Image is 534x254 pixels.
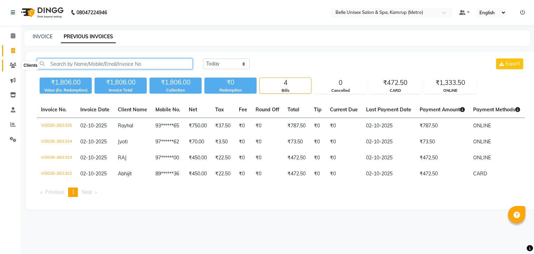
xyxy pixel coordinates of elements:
[326,118,362,134] td: ₹0
[415,118,469,134] td: ₹787.50
[37,166,76,182] td: V/2025-26/1322
[204,78,257,87] div: ₹0
[149,87,202,93] div: Collection
[251,118,283,134] td: ₹0
[235,118,251,134] td: ₹0
[72,189,74,195] span: 1
[33,33,52,40] a: INVOICE
[189,106,197,113] span: Net
[315,78,366,88] div: 0
[330,106,358,113] span: Current Due
[37,134,76,150] td: V/2025-26/1324
[61,31,116,43] a: PREVIOUS INVOICES
[37,58,193,69] input: Search by Name/Mobile/Email/Invoice No
[80,170,107,177] span: 02-10-2025
[315,88,366,94] div: Cancelled
[251,166,283,182] td: ₹0
[211,166,235,182] td: ₹22.50
[310,166,326,182] td: ₹0
[37,188,525,197] nav: Pagination
[211,134,235,150] td: ₹3.50
[473,170,487,177] span: CARD
[251,150,283,166] td: ₹0
[235,150,251,166] td: ₹0
[18,3,65,22] img: logo
[473,106,520,113] span: Payment Methods
[118,138,128,145] span: Jyoti
[362,166,415,182] td: 02-10-2025
[473,122,491,129] span: ONLINE
[37,150,76,166] td: V/2025-26/1323
[211,118,235,134] td: ₹37.50
[370,88,421,94] div: CARD
[118,154,127,161] span: RAJ
[95,78,147,87] div: ₹1,806.00
[40,78,92,87] div: ₹1,806.00
[415,166,469,182] td: ₹472.50
[288,106,299,113] span: Total
[45,189,64,195] span: Previous
[424,78,476,88] div: ₹1,333.50
[80,122,107,129] span: 02-10-2025
[310,150,326,166] td: ₹0
[82,189,92,195] span: Next
[37,118,76,134] td: V/2025-26/1325
[283,166,310,182] td: ₹472.50
[326,166,362,182] td: ₹0
[118,170,132,177] span: Abhijit
[370,78,421,88] div: ₹472.50
[326,150,362,166] td: ₹0
[260,78,311,88] div: 4
[155,106,180,113] span: Mobile No.
[95,87,147,93] div: Invoice Total
[251,134,283,150] td: ₹0
[415,134,469,150] td: ₹73.50
[362,150,415,166] td: 02-10-2025
[260,88,311,94] div: Bills
[310,118,326,134] td: ₹0
[211,150,235,166] td: ₹22.50
[41,106,67,113] span: Invoice No.
[149,78,202,87] div: ₹1,806.00
[473,138,491,145] span: ONLINE
[118,106,147,113] span: Client Name
[76,3,107,22] b: 08047224946
[326,134,362,150] td: ₹0
[80,154,107,161] span: 02-10-2025
[473,154,491,161] span: ONLINE
[235,134,251,150] td: ₹0
[80,138,107,145] span: 02-10-2025
[310,134,326,150] td: ₹0
[40,87,92,93] div: Value (Ex. Redemption)
[362,118,415,134] td: 02-10-2025
[256,106,279,113] span: Round Off
[415,150,469,166] td: ₹472.50
[283,134,310,150] td: ₹73.50
[204,87,257,93] div: Redemption
[239,106,247,113] span: Fee
[362,134,415,150] td: 02-10-2025
[185,134,211,150] td: ₹70.00
[283,118,310,134] td: ₹787.50
[366,106,411,113] span: Last Payment Date
[118,122,133,129] span: Rayhal
[496,58,523,69] button: Export
[283,150,310,166] td: ₹472.50
[424,88,476,94] div: ONLINE
[80,106,110,113] span: Invoice Date
[22,62,39,70] div: Clients
[215,106,224,113] span: Tax
[235,166,251,182] td: ₹0
[185,166,211,182] td: ₹450.00
[505,61,520,67] span: Export
[420,106,465,113] span: Payment Amount
[314,106,322,113] span: Tip
[185,118,211,134] td: ₹750.00
[185,150,211,166] td: ₹450.00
